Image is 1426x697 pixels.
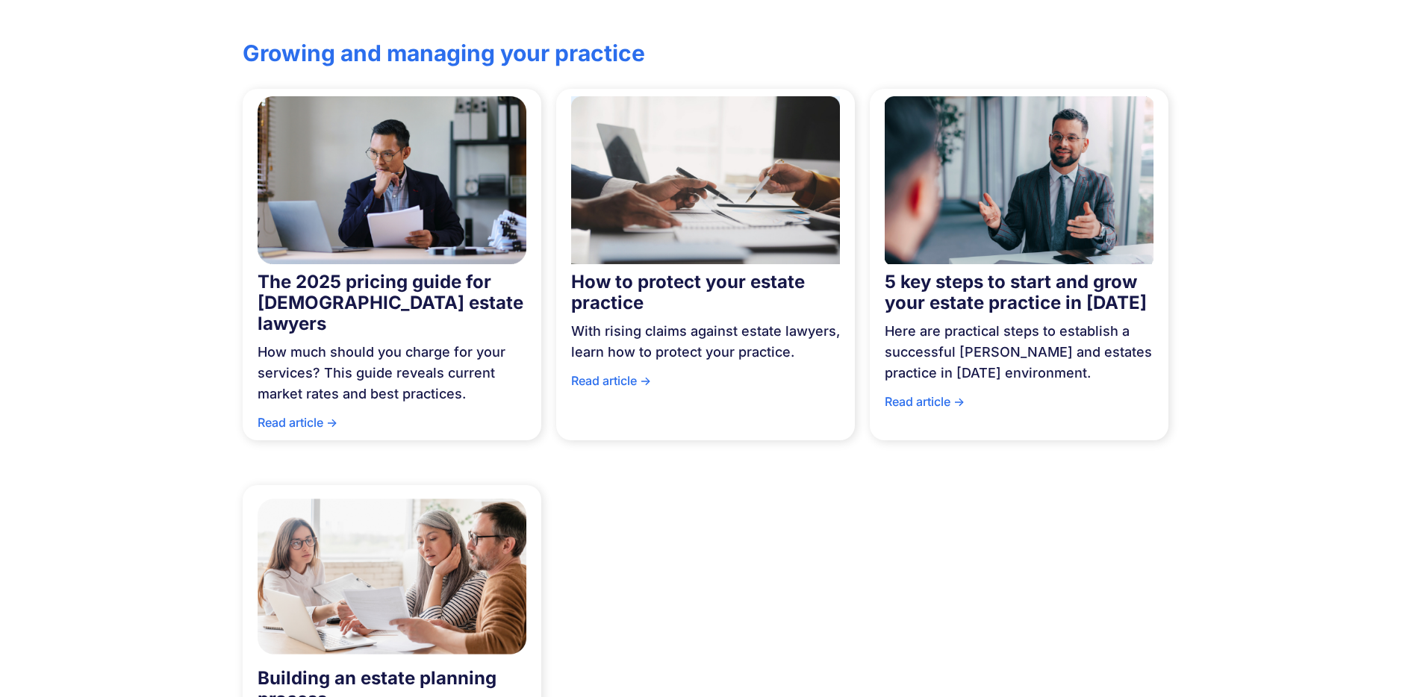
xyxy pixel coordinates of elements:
[243,89,541,440] a: The 2025 pricing guide for [DEMOGRAPHIC_DATA] estate lawyersHow much should you charge for your s...
[571,370,840,398] div: Read article ->
[885,271,1147,313] strong: 5 key steps to start and grow your estate practice in [DATE]
[571,313,840,370] div: With rising claims against estate lawyers, learn how to protect your practice.
[258,334,526,412] div: How much should you charge for your services? This guide reveals current market rates and best pr...
[258,412,526,440] div: Read article ->
[571,272,840,313] div: How to protect your estate practice
[885,313,1153,391] div: Here are practical steps to establish a successful [PERSON_NAME] and estates practice in [DATE] e...
[870,89,1168,440] a: 5 key steps to start and grow your estate practice in [DATE]Here are practical steps to establish...
[556,89,855,440] a: How to protect your estate practiceWith rising claims against estate lawyers, learn how to protec...
[243,40,666,66] h2: Growing and managing your practice
[885,391,1153,419] div: Read article ->
[258,271,523,334] strong: The 2025 pricing guide for [DEMOGRAPHIC_DATA] estate lawyers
